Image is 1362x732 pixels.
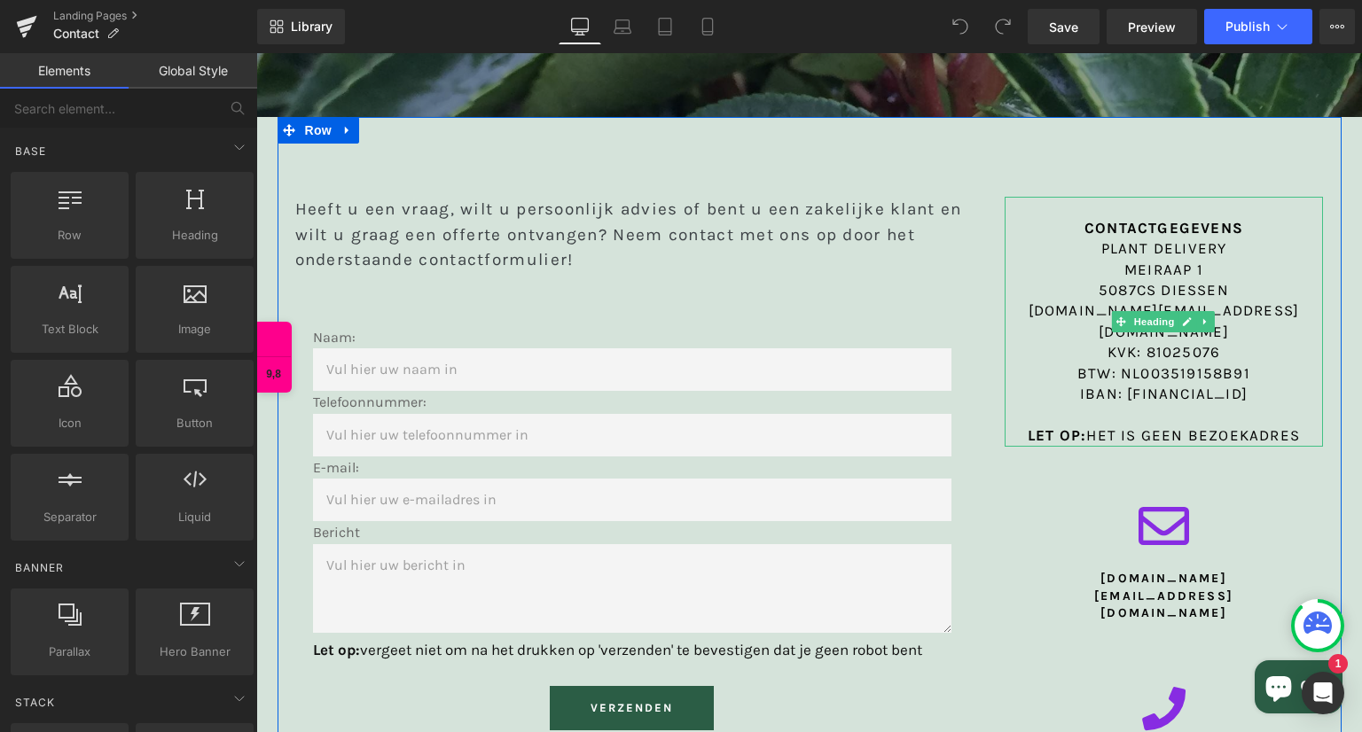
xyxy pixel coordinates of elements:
span: Hero Banner [141,642,248,661]
button: More [1319,9,1355,44]
span: Preview [1128,18,1176,36]
span: BTW: NL003519158B91 [821,311,994,329]
p: Telefoonnummer: [57,338,695,361]
span: Parallax [16,642,123,661]
button: Publish [1204,9,1312,44]
input: Vul hier uw telefoonnummer in [57,361,695,403]
h4: Contactgegevens [748,165,1068,185]
a: New Library [257,9,345,44]
button: Undo [943,9,978,44]
strong: Let op: [57,588,104,605]
span: Save [1049,18,1078,36]
span: Stack [13,694,57,711]
span: hET IS GEEN BEZOEKADRES [830,373,1044,391]
span: Liquid [141,508,248,526]
a: Expand / Collapse [80,64,103,90]
span: Banner [13,559,66,576]
span: 9,8 [10,314,25,329]
span: Button [141,414,248,432]
span: Meiraap 1 [868,207,947,225]
a: [DOMAIN_NAME][EMAIL_ADDRESS][DOMAIN_NAME] [762,502,1054,582]
p: Bericht [57,468,695,491]
span: Row [44,64,80,90]
span: Heading [874,258,922,279]
span: IBAN: [FINANCIAL_ID] [824,331,991,349]
span: Heading [141,226,248,245]
span: Icon [16,414,123,432]
a: Landing Pages [53,9,257,23]
input: Vul hier uw e-mailadres in [57,425,695,468]
a: Mobile [686,9,729,44]
span: Plant Delivery [845,186,971,204]
span: Row [16,226,123,245]
span: Publish [1225,19,1270,34]
span: Contact [53,27,99,41]
span: [DOMAIN_NAME][EMAIL_ADDRESS][DOMAIN_NAME] [772,248,1044,286]
inbox-online-store-chat: Webshop-chat van Shopify [993,607,1092,665]
a: Preview [1107,9,1197,44]
span: Text Block [16,320,123,339]
span: Image [141,320,248,339]
p: Heeft u een vraag, wilt u persoonlijk advies of bent u een zakelijke klant en wilt u graag een of... [39,144,713,220]
p: E-mail: [57,403,695,426]
span: [DOMAIN_NAME][EMAIL_ADDRESS][DOMAIN_NAME] [802,517,1014,568]
span: 5087CS Diessen [842,228,973,245]
button: Redo [985,9,1021,44]
span: KVk: 81025076 [851,290,965,308]
span: Library [291,19,333,35]
h4: let op: [748,372,1068,393]
div: Open Intercom Messenger [1302,672,1344,714]
p: vergeet niet om na het drukken op 'verzenden' te bevestigen dat je geen robot bent [57,585,695,609]
a: Expand / Collapse [941,258,959,279]
p: Naam: [57,273,695,296]
a: Desktop [559,9,601,44]
input: Vul hier uw naam in [57,295,695,338]
a: Tablet [644,9,686,44]
span: Separator [16,508,123,526]
span: Base [13,143,48,160]
a: Global Style [129,53,257,89]
a: Laptop [601,9,644,44]
button: Verzenden [294,633,458,677]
